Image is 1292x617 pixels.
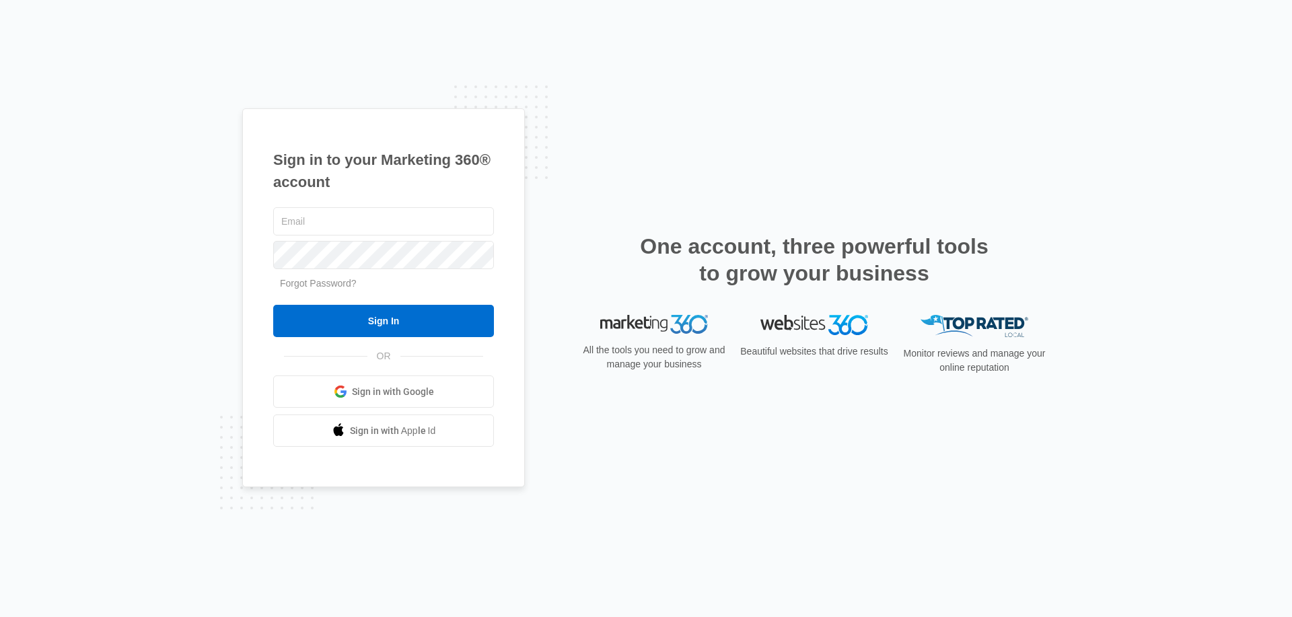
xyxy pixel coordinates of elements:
[760,315,868,334] img: Websites 360
[273,207,494,235] input: Email
[600,315,708,334] img: Marketing 360
[273,149,494,193] h1: Sign in to your Marketing 360® account
[921,315,1028,337] img: Top Rated Local
[280,278,357,289] a: Forgot Password?
[350,424,436,438] span: Sign in with Apple Id
[579,343,729,371] p: All the tools you need to grow and manage your business
[352,385,434,399] span: Sign in with Google
[739,344,890,359] p: Beautiful websites that drive results
[367,349,400,363] span: OR
[273,414,494,447] a: Sign in with Apple Id
[899,347,1050,375] p: Monitor reviews and manage your online reputation
[636,233,993,287] h2: One account, three powerful tools to grow your business
[273,375,494,408] a: Sign in with Google
[273,305,494,337] input: Sign In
